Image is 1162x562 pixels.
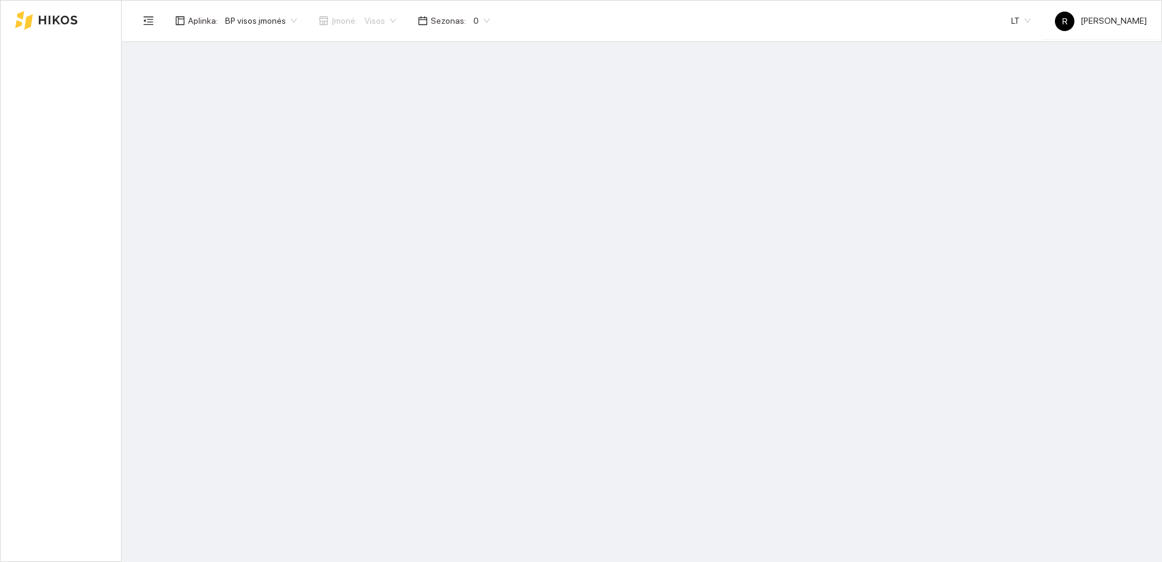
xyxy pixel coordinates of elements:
[143,15,154,26] span: menu-fold
[431,14,466,27] span: Sezonas :
[473,12,490,30] span: 0
[1055,16,1147,26] span: [PERSON_NAME]
[1011,12,1031,30] span: LT
[332,14,357,27] span: Įmonė :
[136,9,161,33] button: menu-fold
[175,16,185,26] span: layout
[188,14,218,27] span: Aplinka :
[418,16,428,26] span: calendar
[364,12,396,30] span: Visos
[319,16,329,26] span: shop
[225,12,297,30] span: BP visos įmonės
[1062,12,1068,31] span: R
